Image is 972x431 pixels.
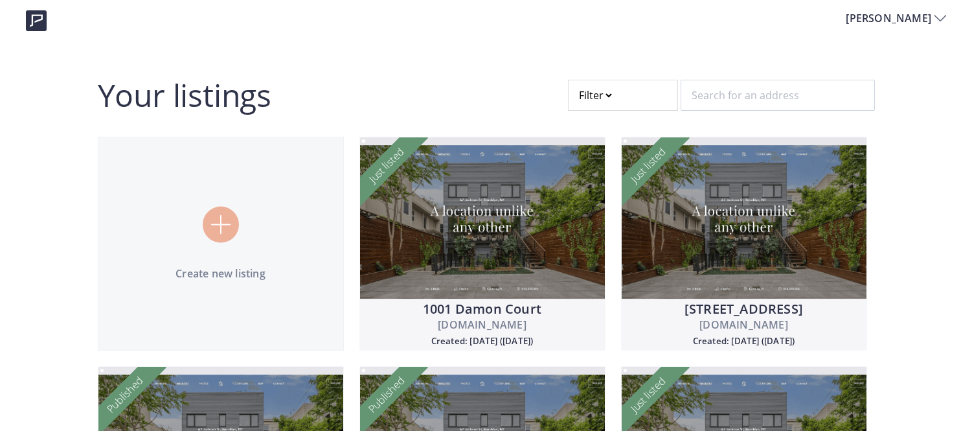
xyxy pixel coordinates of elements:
[26,10,47,31] img: logo
[846,10,934,26] span: [PERSON_NAME]
[98,80,271,111] h2: Your listings
[98,266,343,281] p: Create new listing
[681,80,875,111] input: Search for an address
[98,137,344,351] a: Create new listing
